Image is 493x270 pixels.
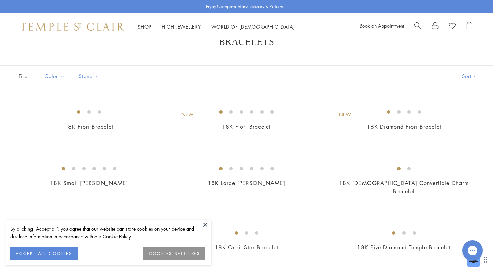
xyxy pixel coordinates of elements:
[211,23,295,30] a: World of [DEMOGRAPHIC_DATA]World of [DEMOGRAPHIC_DATA]
[64,123,113,131] a: 18K Fiori Bracelet
[138,23,151,30] a: ShopShop
[207,179,285,187] a: 18K Large [PERSON_NAME]
[162,23,201,30] a: High JewelleryHigh Jewellery
[222,123,271,131] a: 18K Fiori Bracelet
[449,22,456,32] a: View Wishlist
[27,36,466,48] h1: Bracelets
[339,179,469,195] a: 18K [DEMOGRAPHIC_DATA] Convertible Charm Bracelet
[10,225,205,241] div: By clicking “Accept all”, you agree that our website can store cookies on your device and disclos...
[143,247,205,260] button: COOKIES SETTINGS
[74,69,105,84] button: Stone
[339,111,351,119] div: New
[459,238,486,263] iframe: Gorgias live chat messenger
[10,247,78,260] button: ACCEPT ALL COOKIES
[215,244,278,251] a: 18K Orbit Star Bracelet
[357,244,451,251] a: 18K Five Diamond Temple Bracelet
[206,3,284,10] p: Enjoy Complimentary Delivery & Returns
[50,179,128,187] a: 18K Small [PERSON_NAME]
[41,72,70,81] span: Color
[446,66,493,87] button: Show sort by
[181,111,194,119] div: New
[138,23,295,31] nav: Main navigation
[367,123,441,131] a: 18K Diamond Fiori Bracelet
[414,22,421,32] a: Search
[21,23,124,31] img: Temple St. Clair
[466,22,472,32] a: Open Shopping Bag
[75,72,105,81] span: Stone
[359,22,404,29] a: Book an Appointment
[39,69,70,84] button: Color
